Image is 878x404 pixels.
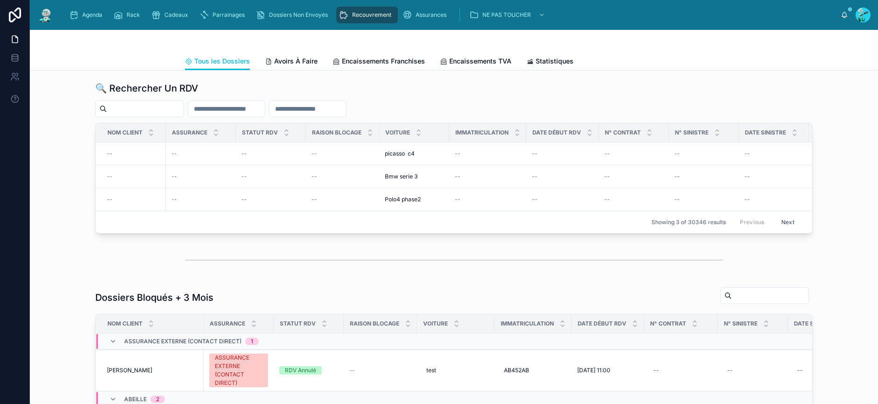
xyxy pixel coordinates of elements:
[124,396,147,403] span: ABEILLE
[674,173,733,180] a: --
[501,320,554,327] span: Immatriculation
[171,173,177,180] span: --
[449,57,511,66] span: Encaissements TVA
[107,129,142,136] span: Nom Client
[82,11,102,19] span: Agenda
[724,320,758,327] span: N° Sinistre
[793,363,852,378] a: --
[312,196,317,203] span: --
[280,320,316,327] span: Statut RDV
[171,196,177,203] span: --
[352,11,391,19] span: Recouvrement
[336,7,398,23] a: Recouvrement
[385,196,444,203] a: Polo4 phase2
[455,150,460,157] span: --
[349,367,355,374] span: --
[674,173,680,180] span: --
[312,129,361,136] span: Raison Blocage
[241,150,300,157] a: --
[532,173,538,180] span: --
[241,173,300,180] a: --
[426,367,436,374] span: test
[95,82,198,95] h1: 🔍 Rechercher Un RDV
[253,7,334,23] a: Dossiers Non Envoyés
[251,338,253,345] div: 1
[532,129,581,136] span: Date Début RDV
[171,173,230,180] a: --
[744,150,803,157] a: --
[385,150,444,157] a: picasso c4
[500,363,566,378] a: AB452AB
[149,7,195,23] a: Cadeaux
[265,53,318,71] a: Avoirs À Faire
[107,320,142,327] span: Nom Client
[107,196,160,203] a: --
[107,173,160,180] a: --
[775,215,801,229] button: Next
[241,173,247,180] span: --
[455,173,460,180] span: --
[107,150,160,157] a: --
[349,367,411,374] a: --
[744,196,803,203] a: --
[400,7,453,23] a: Assurances
[744,173,803,180] a: --
[650,363,712,378] a: --
[674,196,733,203] a: --
[312,173,317,180] span: --
[197,7,251,23] a: Parrainages
[210,320,245,327] span: Assurance
[455,196,521,203] a: --
[209,354,268,387] a: ASSURANCE EXTERNE (CONTACT DIRECT)
[440,53,511,71] a: Encaissements TVA
[241,196,300,203] a: --
[385,196,421,203] span: Polo4 phase2
[416,11,446,19] span: Assurances
[279,366,338,375] a: RDV Annulé
[350,320,399,327] span: Raison Blocage
[171,150,230,157] a: --
[536,57,574,66] span: Statistiques
[577,367,638,374] a: [DATE] 11:00
[674,196,680,203] span: --
[532,173,593,180] a: --
[342,57,425,66] span: Encaissements Franchises
[744,173,750,180] span: --
[604,150,610,157] span: --
[650,320,686,327] span: N° Contrat
[107,173,113,180] span: --
[653,367,659,374] div: --
[333,53,425,71] a: Encaissements Franchises
[794,320,835,327] span: Date Sinistre
[744,150,750,157] span: --
[745,129,786,136] span: Date Sinistre
[37,7,54,22] img: App logo
[312,150,374,157] a: --
[604,196,663,203] a: --
[532,196,538,203] span: --
[269,11,328,19] span: Dossiers Non Envoyés
[194,57,250,66] span: Tous les Dossiers
[675,129,708,136] span: N° Sinistre
[604,150,663,157] a: --
[62,5,841,25] div: scrollable content
[526,53,574,71] a: Statistiques
[111,7,147,23] a: Rack
[532,150,538,157] span: --
[744,196,750,203] span: --
[482,11,531,19] span: NE PAS TOUCHER
[604,173,663,180] a: --
[723,363,782,378] a: --
[95,291,213,304] h1: Dossiers Bloqués + 3 Mois
[127,11,140,19] span: Rack
[312,173,374,180] a: --
[285,366,316,375] div: RDV Annulé
[504,367,529,374] span: AB452AB
[215,354,262,387] div: ASSURANCE EXTERNE (CONTACT DIRECT)
[605,129,641,136] span: N° Contrat
[532,196,593,203] a: --
[674,150,733,157] a: --
[212,11,245,19] span: Parrainages
[107,196,113,203] span: --
[578,320,626,327] span: Date Début RDV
